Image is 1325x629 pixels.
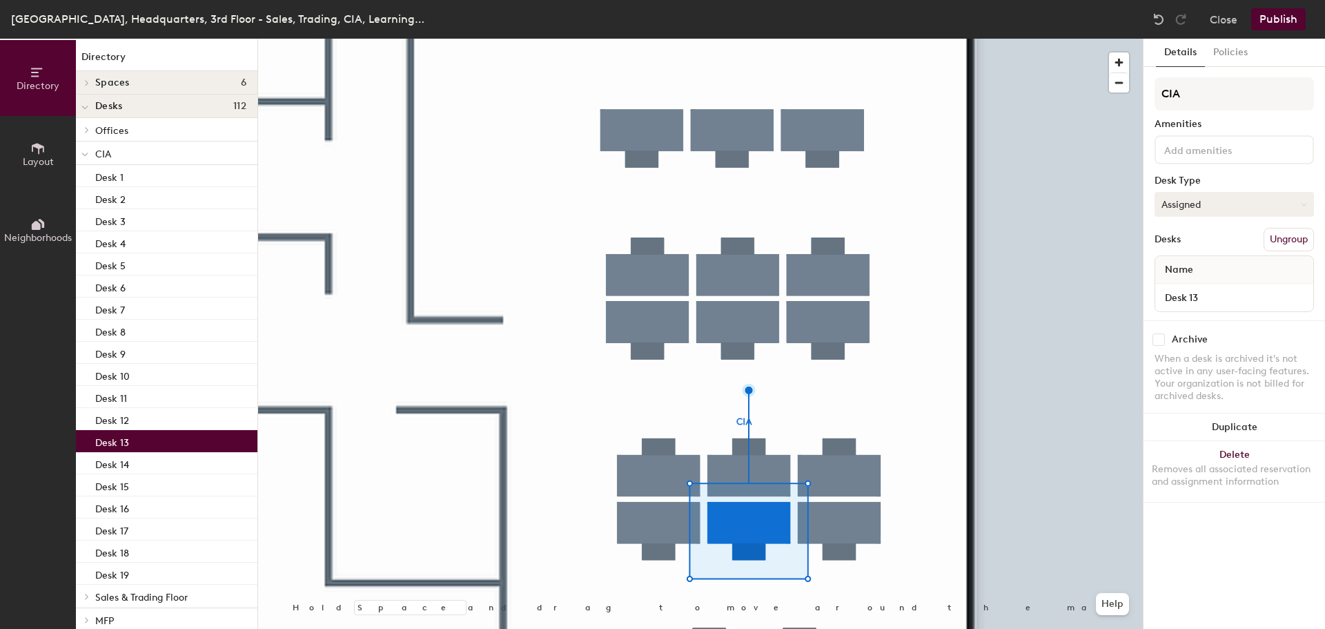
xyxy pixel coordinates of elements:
[1155,353,1314,403] div: When a desk is archived it's not active in any user-facing features. Your organization is not bil...
[95,256,126,272] p: Desk 5
[4,232,72,244] span: Neighborhoods
[95,234,126,250] p: Desk 4
[95,543,129,559] p: Desk 18
[95,300,125,316] p: Desk 7
[95,389,127,405] p: Desk 11
[95,148,111,160] span: CIA
[1152,12,1166,26] img: Undo
[1158,258,1200,282] span: Name
[1174,12,1188,26] img: Redo
[95,411,129,427] p: Desk 12
[95,477,129,493] p: Desk 15
[1158,288,1311,307] input: Unnamed desk
[95,212,126,228] p: Desk 3
[11,10,425,28] div: [GEOGRAPHIC_DATA], Headquarters, 3rd Floor - Sales, Trading, CIA, Learning Center
[76,50,257,71] h1: Directory
[1155,192,1314,217] button: Assigned
[95,455,129,471] p: Desk 14
[95,433,129,449] p: Desk 13
[95,615,114,627] span: MFP
[1155,119,1314,130] div: Amenities
[1155,175,1314,186] div: Desk Type
[95,190,126,206] p: Desk 2
[233,101,246,112] span: 112
[95,345,126,360] p: Desk 9
[23,156,54,168] span: Layout
[95,565,129,581] p: Desk 19
[95,367,130,383] p: Desk 10
[95,125,128,137] span: Offices
[1161,141,1286,157] input: Add amenities
[95,77,130,88] span: Spaces
[1210,8,1237,30] button: Close
[1205,39,1256,67] button: Policies
[95,499,129,515] p: Desk 16
[95,521,128,537] p: Desk 17
[95,168,124,184] p: Desk 1
[241,77,246,88] span: 6
[17,80,59,92] span: Directory
[95,322,126,338] p: Desk 8
[1144,414,1325,441] button: Duplicate
[95,592,188,603] span: Sales & Trading Floor
[1156,39,1205,67] button: Details
[1096,593,1129,615] button: Help
[1251,8,1306,30] button: Publish
[1172,334,1208,345] div: Archive
[95,278,126,294] p: Desk 6
[95,101,122,112] span: Desks
[1264,228,1314,251] button: Ungroup
[1152,463,1317,488] div: Removes all associated reservation and assignment information
[1155,234,1181,245] div: Desks
[1144,441,1325,502] button: DeleteRemoves all associated reservation and assignment information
